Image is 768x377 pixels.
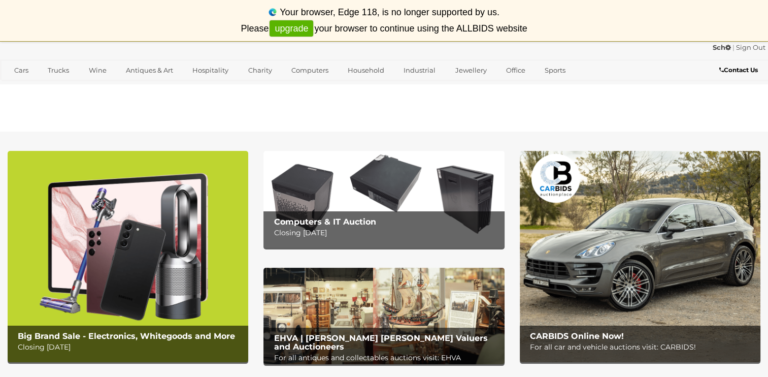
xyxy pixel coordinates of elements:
[520,151,760,362] a: CARBIDS Online Now! CARBIDS Online Now! For all car and vehicle auctions visit: CARBIDS!
[8,62,35,79] a: Cars
[18,331,235,341] b: Big Brand Sale - Electronics, Whitegoods and More
[732,43,734,51] span: |
[263,151,504,247] img: Computers & IT Auction
[263,151,504,247] a: Computers & IT Auction Computers & IT Auction Closing [DATE]
[520,151,760,362] img: CARBIDS Online Now!
[449,62,493,79] a: Jewellery
[8,151,248,362] a: Big Brand Sale - Electronics, Whitegoods and More Big Brand Sale - Electronics, Whitegoods and Mo...
[499,62,532,79] a: Office
[719,65,760,76] a: Contact Us
[713,43,732,51] a: Sch
[719,66,758,74] b: Contact Us
[18,341,243,354] p: Closing [DATE]
[8,79,93,96] a: [GEOGRAPHIC_DATA]
[82,62,113,79] a: Wine
[263,268,504,364] img: EHVA | Evans Hastings Valuers and Auctioneers
[274,217,376,227] b: Computers & IT Auction
[713,43,731,51] strong: Sch
[341,62,391,79] a: Household
[530,331,624,341] b: CARBIDS Online Now!
[270,20,313,37] a: upgrade
[285,62,335,79] a: Computers
[263,268,504,364] a: EHVA | Evans Hastings Valuers and Auctioneers EHVA | [PERSON_NAME] [PERSON_NAME] Valuers and Auct...
[397,62,442,79] a: Industrial
[736,43,765,51] a: Sign Out
[41,62,76,79] a: Trucks
[274,333,487,352] b: EHVA | [PERSON_NAME] [PERSON_NAME] Valuers and Auctioneers
[186,62,235,79] a: Hospitality
[274,352,499,364] p: For all antiques and collectables auctions visit: EHVA
[274,227,499,239] p: Closing [DATE]
[8,151,248,362] img: Big Brand Sale - Electronics, Whitegoods and More
[241,62,278,79] a: Charity
[530,341,755,354] p: For all car and vehicle auctions visit: CARBIDS!
[119,62,180,79] a: Antiques & Art
[538,62,572,79] a: Sports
